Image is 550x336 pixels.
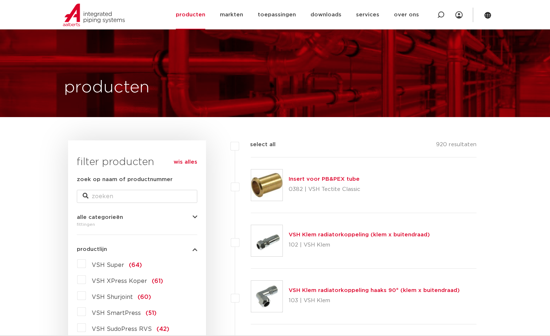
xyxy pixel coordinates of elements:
[289,288,460,293] a: VSH Klem radiatorkoppeling haaks 90° (klem x buitendraad)
[92,294,133,300] span: VSH Shurjoint
[251,169,282,201] img: Thumbnail for Insert voor PB&PEX tube
[77,190,197,203] input: zoeken
[289,184,360,195] p: 0382 | VSH Tectite Classic
[77,155,197,169] h3: filter producten
[289,239,430,251] p: 102 | VSH Klem
[77,215,197,220] button: alle categorieën
[289,176,360,182] a: Insert voor PB&PEX tube
[174,158,197,167] a: wis alles
[77,247,197,252] button: productlijn
[289,232,430,237] a: VSH Klem radiatorkoppeling (klem x buitendraad)
[92,278,147,284] span: VSH XPress Koper
[138,294,151,300] span: (60)
[146,310,157,316] span: (51)
[77,215,123,220] span: alle categorieën
[77,220,197,229] div: fittingen
[92,326,152,332] span: VSH SudoPress RVS
[92,310,141,316] span: VSH SmartPress
[436,140,476,152] p: 920 resultaten
[64,76,150,99] h1: producten
[77,175,173,184] label: zoek op naam of productnummer
[251,225,282,256] img: Thumbnail for VSH Klem radiatorkoppeling (klem x buitendraad)
[239,140,276,149] label: select all
[289,295,460,307] p: 103 | VSH Klem
[77,247,107,252] span: productlijn
[157,326,169,332] span: (42)
[251,281,282,312] img: Thumbnail for VSH Klem radiatorkoppeling haaks 90° (klem x buitendraad)
[152,278,163,284] span: (61)
[92,262,124,268] span: VSH Super
[129,262,142,268] span: (64)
